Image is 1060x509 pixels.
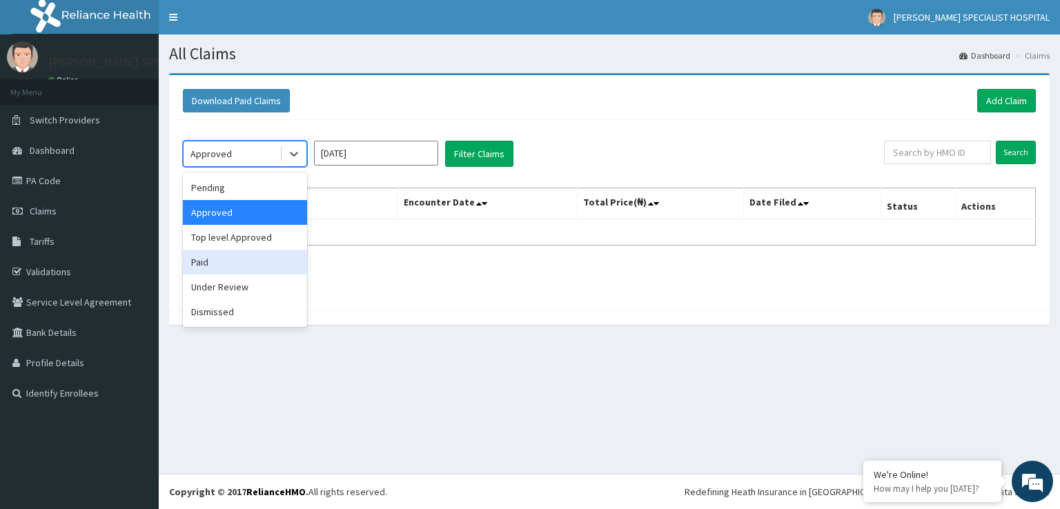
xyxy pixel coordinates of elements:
a: Dashboard [959,50,1010,61]
span: [PERSON_NAME] SPECIALIST HOSPITAL [894,11,1050,23]
input: Search [996,141,1036,164]
span: Claims [30,205,57,217]
th: Encounter Date [398,188,578,220]
span: Switch Providers [30,114,100,126]
a: Add Claim [977,89,1036,112]
div: Dismissed [183,299,307,324]
span: Dashboard [30,144,75,157]
div: Minimize live chat window [226,7,259,40]
input: Select Month and Year [314,141,438,166]
button: Filter Claims [445,141,513,167]
th: Status [881,188,955,220]
th: Date Filed [744,188,881,220]
input: Search by HMO ID [884,141,991,164]
li: Claims [1012,50,1050,61]
p: How may I help you today? [874,483,991,495]
footer: All rights reserved. [159,474,1060,509]
span: Tariffs [30,235,55,248]
div: Approved [190,147,232,161]
div: Under Review [183,275,307,299]
div: Pending [183,175,307,200]
button: Download Paid Claims [183,89,290,112]
div: Chat with us now [72,77,232,95]
div: We're Online! [874,468,991,481]
img: d_794563401_company_1708531726252_794563401 [26,69,56,103]
div: Redefining Heath Insurance in [GEOGRAPHIC_DATA] using Telemedicine and Data Science! [685,485,1050,499]
div: Top level Approved [183,225,307,250]
div: Paid [183,250,307,275]
a: RelianceHMO [246,486,306,498]
h1: All Claims [169,45,1050,63]
img: User Image [868,9,885,26]
strong: Copyright © 2017 . [169,486,308,498]
span: We're online! [80,161,190,301]
a: Online [48,75,81,85]
th: Actions [955,188,1035,220]
img: User Image [7,41,38,72]
div: Approved [183,200,307,225]
textarea: Type your message and hit 'Enter' [7,352,263,400]
th: Total Price(₦) [578,188,744,220]
p: [PERSON_NAME] SPECIALIST HOSPITAL [48,56,259,68]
